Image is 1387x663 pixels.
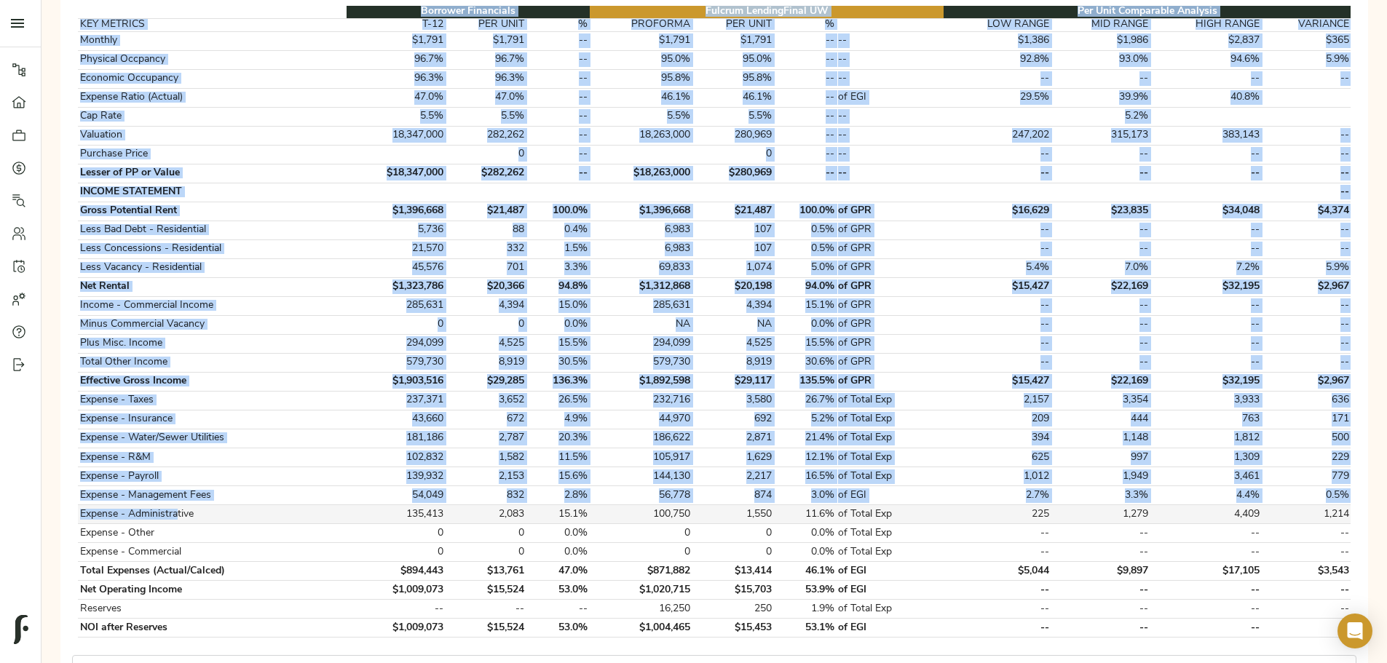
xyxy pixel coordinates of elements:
[1261,296,1351,315] td: --
[78,448,347,467] td: Expense - R&M
[773,448,837,467] td: 12.1%
[526,239,590,258] td: 1.5%
[14,615,28,644] img: logo
[773,164,837,183] td: --
[590,448,692,467] td: 105,917
[1150,467,1261,486] td: 3,461
[692,391,773,410] td: 3,580
[78,258,347,277] td: Less Vacancy - Residential
[944,486,1051,505] td: 2.7%
[526,296,590,315] td: 15.0%
[1150,391,1261,410] td: 3,933
[773,145,837,164] td: --
[773,296,837,315] td: 15.1%
[526,448,590,467] td: 11.5%
[837,315,944,334] td: of GPR
[526,202,590,221] td: 100.0%
[692,486,773,505] td: 874
[347,221,446,239] td: 5,736
[1051,145,1150,164] td: --
[692,107,773,126] td: 5.5%
[1150,448,1261,467] td: 1,309
[1150,145,1261,164] td: --
[837,221,944,239] td: of GPR
[1051,277,1150,296] td: $22,169
[78,372,347,391] td: Effective Gross Income
[944,391,1051,410] td: 2,157
[347,31,446,50] td: $1,791
[1261,31,1351,50] td: $365
[78,334,347,353] td: Plus Misc. Income
[1150,410,1261,429] td: 763
[1051,50,1150,69] td: 93.0%
[1150,296,1261,315] td: --
[347,277,446,296] td: $1,323,786
[78,50,347,69] td: Physical Occpancy
[347,296,446,315] td: 285,631
[1150,372,1261,391] td: $32,195
[1051,221,1150,239] td: --
[773,69,837,88] td: --
[1261,258,1351,277] td: 5.9%
[446,410,526,429] td: 672
[526,221,590,239] td: 0.4%
[78,486,347,505] td: Expense - Management Fees
[590,353,692,372] td: 579,730
[837,145,944,164] td: --
[773,410,837,429] td: 5.2%
[944,334,1051,353] td: --
[78,202,347,221] td: Gross Potential Rent
[1051,315,1150,334] td: --
[1051,391,1150,410] td: 3,354
[692,145,773,164] td: 0
[526,31,590,50] td: --
[446,486,526,505] td: 832
[1051,69,1150,88] td: --
[773,126,837,145] td: --
[837,126,944,145] td: --
[692,372,773,391] td: $29,117
[692,50,773,69] td: 95.0%
[837,50,944,69] td: --
[446,372,526,391] td: $29,285
[526,69,590,88] td: --
[837,258,944,277] td: of GPR
[347,69,446,88] td: 96.3%
[773,239,837,258] td: 0.5%
[78,315,347,334] td: Minus Commercial Vacancy
[837,486,944,505] td: of EGI
[446,315,526,334] td: 0
[347,315,446,334] td: 0
[590,258,692,277] td: 69,833
[692,239,773,258] td: 107
[526,372,590,391] td: 136.3%
[446,221,526,239] td: 88
[773,50,837,69] td: --
[590,315,692,334] td: NA
[347,126,446,145] td: 18,347,000
[78,107,347,126] td: Cap Rate
[944,18,1051,31] th: LOW RANGE
[692,315,773,334] td: NA
[446,258,526,277] td: 701
[347,18,446,31] th: T-12
[347,258,446,277] td: 45,576
[78,239,347,258] td: Less Concessions - Residential
[78,88,347,107] td: Expense Ratio (Actual)
[78,429,347,448] td: Expense - Water/Sewer Utilities
[1261,183,1351,202] td: --
[446,429,526,448] td: 2,787
[347,164,446,183] td: $18,347,000
[1261,221,1351,239] td: --
[692,258,773,277] td: 1,074
[1261,467,1351,486] td: 779
[446,126,526,145] td: 282,262
[1150,221,1261,239] td: --
[692,164,773,183] td: $280,969
[446,164,526,183] td: $282,262
[526,315,590,334] td: 0.0%
[1261,448,1351,467] td: 229
[1150,164,1261,183] td: --
[773,107,837,126] td: --
[526,467,590,486] td: 15.6%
